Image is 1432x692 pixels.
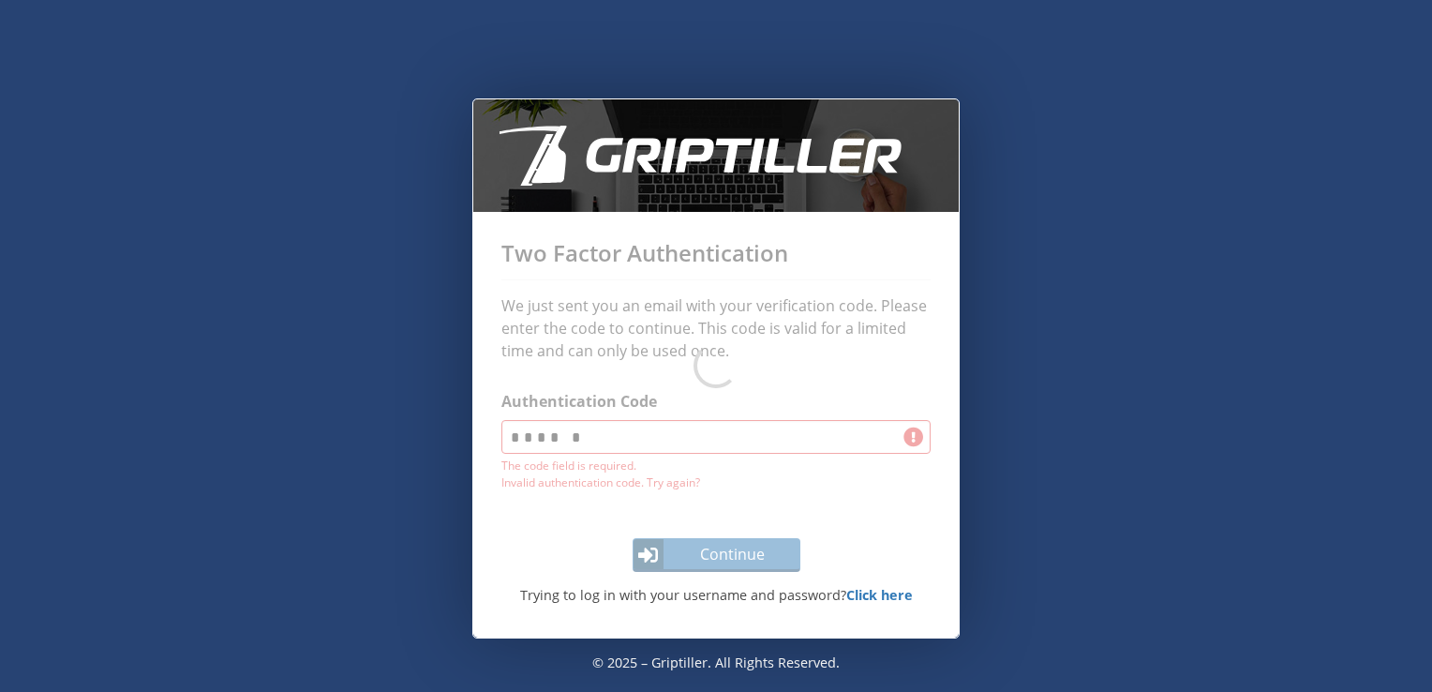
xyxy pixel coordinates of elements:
[492,585,940,606] p: Trying to log in with your username and password?
[846,586,913,604] a: Click here
[666,543,798,565] span: Continue
[633,538,800,572] button: Continue
[472,639,960,687] p: © 2025 – Griptiller. All rights reserved.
